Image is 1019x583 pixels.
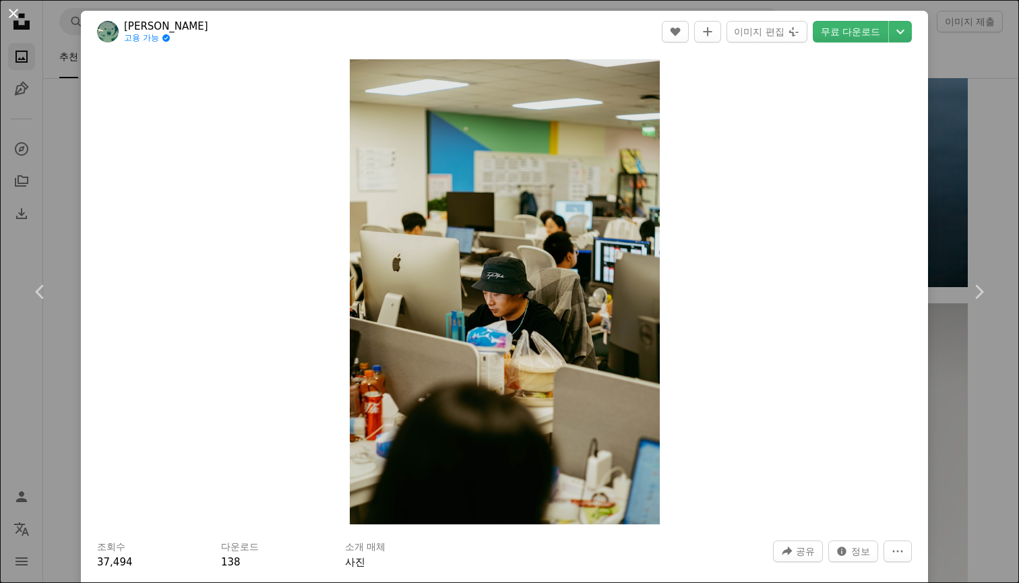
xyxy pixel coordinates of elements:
[97,556,133,568] span: 37,494
[97,21,119,42] img: tommao wang의 프로필로 이동
[124,33,208,44] a: 고용 가능
[851,541,870,561] span: 정보
[345,541,385,554] h3: 소개 매체
[662,21,689,42] button: 좋아요
[773,541,823,562] button: 이 이미지 공유
[221,541,259,554] h3: 다운로드
[694,21,721,42] button: 컬렉션에 추가
[727,21,807,42] button: 이미지 편집
[350,59,660,524] img: 현대식 사무실에서 컴퓨터 작업을 하는 사람들.
[938,227,1019,357] a: 다음
[796,541,815,561] span: 공유
[350,59,660,524] button: 이 이미지 확대
[828,541,878,562] button: 이 이미지 관련 통계
[813,21,888,42] a: 무료 다운로드
[884,541,912,562] button: 더 많은 작업
[124,20,208,33] a: [PERSON_NAME]
[221,556,241,568] span: 138
[345,556,365,568] a: 사진
[97,541,125,554] h3: 조회수
[889,21,912,42] button: 다운로드 크기 선택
